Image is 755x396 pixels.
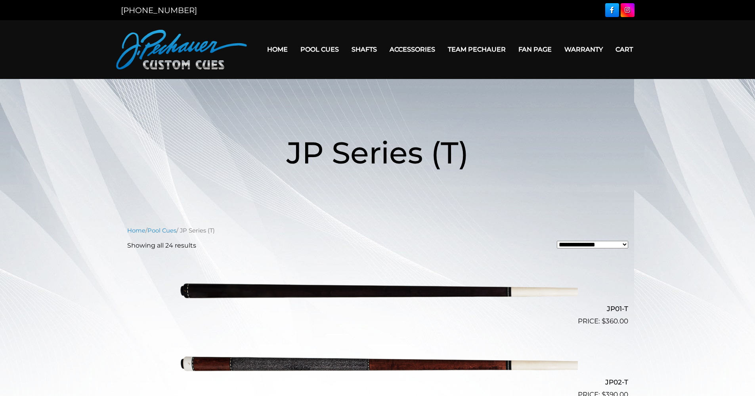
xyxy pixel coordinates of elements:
a: Home [261,39,294,60]
h2: JP01-T [127,302,628,316]
a: [PHONE_NUMBER] [121,6,197,15]
p: Showing all 24 results [127,241,196,250]
a: Warranty [558,39,609,60]
a: Accessories [383,39,442,60]
a: Home [127,227,145,234]
a: Pool Cues [147,227,176,234]
a: JP01-T $360.00 [127,257,628,327]
a: Team Pechauer [442,39,512,60]
a: Fan Page [512,39,558,60]
a: Shafts [345,39,383,60]
img: Pechauer Custom Cues [116,30,247,69]
h2: JP02-T [127,375,628,389]
a: Pool Cues [294,39,345,60]
img: JP01-T [178,257,578,323]
a: Cart [609,39,639,60]
span: JP Series (T) [287,134,469,171]
bdi: 360.00 [602,317,628,325]
span: $ [602,317,606,325]
select: Shop order [557,241,628,248]
nav: Breadcrumb [127,226,628,235]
